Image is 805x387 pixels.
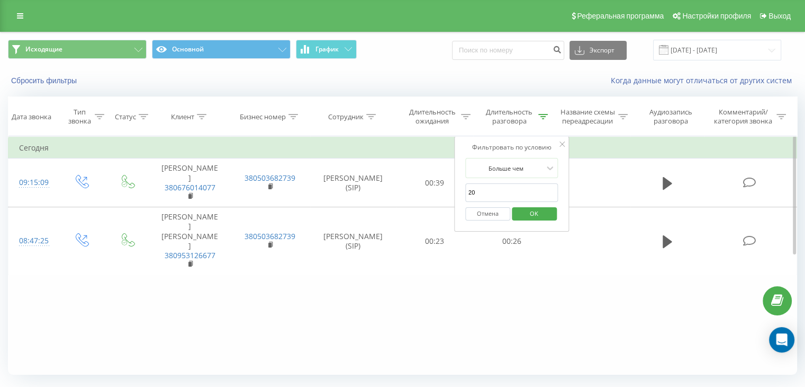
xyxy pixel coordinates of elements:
[150,207,230,275] td: [PERSON_NAME] [PERSON_NAME]
[611,75,797,85] a: Когда данные могут отличаться от других систем
[682,12,751,20] span: Настройки профиля
[560,108,616,126] div: Название схемы переадресации
[296,40,357,59] button: График
[315,46,339,53] span: График
[769,327,794,353] div: Open Intercom Messenger
[245,173,295,183] a: 380503682739
[245,231,295,241] a: 380503682739
[473,207,550,275] td: 00:26
[8,40,147,59] button: Исходящие
[712,108,774,126] div: Комментарий/категория звонка
[8,76,82,85] button: Сбросить фильтры
[465,183,558,202] input: 00:00
[240,112,286,121] div: Бизнес номер
[8,137,797,159] td: Сегодня
[19,172,47,193] div: 09:15:09
[19,231,47,251] div: 08:47:25
[452,41,564,60] input: Поиск по номеру
[115,112,136,121] div: Статус
[25,45,62,54] span: Исходящие
[310,159,396,207] td: [PERSON_NAME] (SIP)
[768,12,791,20] span: Выход
[465,142,558,153] div: Фильтровать по условию
[577,12,664,20] span: Реферальная программа
[406,108,459,126] div: Длительность ожидания
[396,159,473,207] td: 00:39
[519,205,549,222] span: OK
[465,207,510,221] button: Отмена
[569,41,627,60] button: Экспорт
[310,207,396,275] td: [PERSON_NAME] (SIP)
[150,159,230,207] td: [PERSON_NAME]
[512,207,557,221] button: OK
[165,182,215,192] a: 380676014077
[67,108,92,126] div: Тип звонка
[165,250,215,260] a: 380953126677
[640,108,702,126] div: Аудиозапись разговора
[396,207,473,275] td: 00:23
[483,108,536,126] div: Длительность разговора
[328,112,364,121] div: Сотрудник
[171,112,194,121] div: Клиент
[12,112,51,121] div: Дата звонка
[152,40,291,59] button: Основной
